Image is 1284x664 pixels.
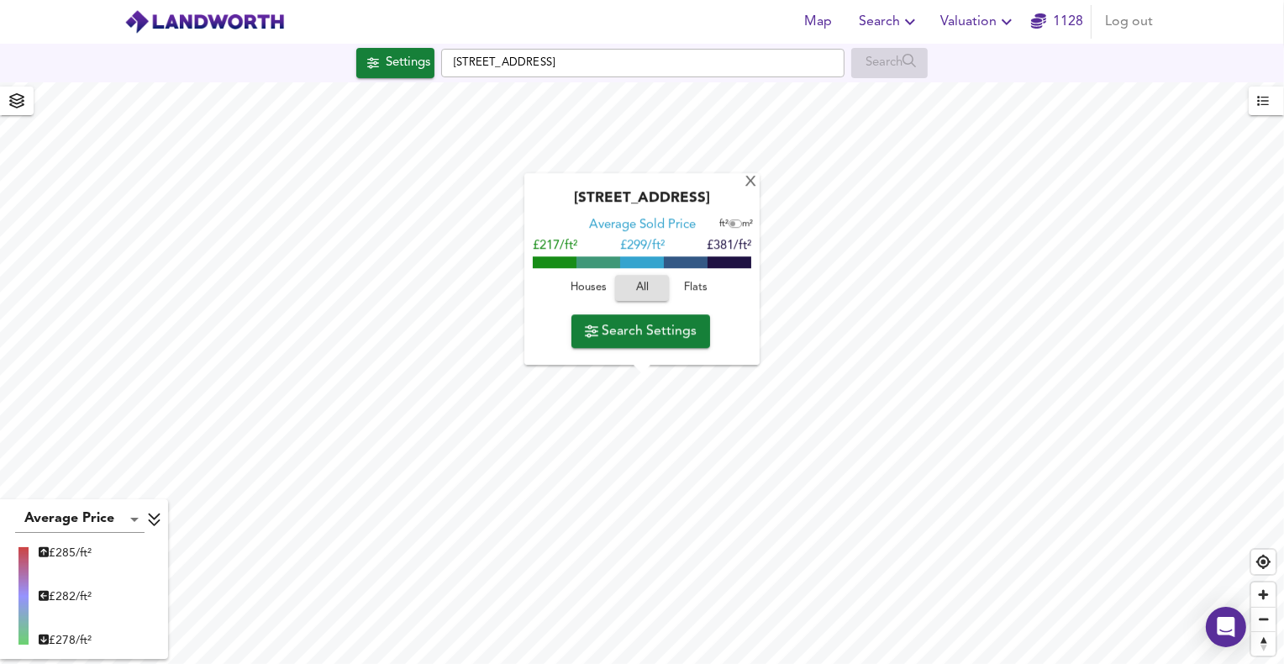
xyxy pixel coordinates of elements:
[441,49,845,77] input: Enter a location...
[1251,550,1276,574] button: Find my location
[1031,10,1083,34] a: 1128
[1251,608,1276,631] span: Zoom out
[719,220,729,229] span: ft²
[39,632,92,649] div: £ 278/ft²
[615,276,669,302] button: All
[934,5,1024,39] button: Valuation
[356,48,434,78] button: Settings
[798,10,839,34] span: Map
[859,10,920,34] span: Search
[39,588,92,605] div: £ 282/ft²
[792,5,845,39] button: Map
[1030,5,1084,39] button: 1128
[1251,607,1276,631] button: Zoom out
[742,220,753,229] span: m²
[1251,632,1276,656] span: Reset bearing to north
[1251,582,1276,607] button: Zoom in
[1251,631,1276,656] button: Reset bearing to north
[673,279,718,298] span: Flats
[669,276,723,302] button: Flats
[707,240,751,253] span: £381/ft²
[620,240,665,253] span: £ 299/ft²
[561,276,615,302] button: Houses
[1098,5,1160,39] button: Log out
[852,5,927,39] button: Search
[15,506,145,533] div: Average Price
[589,218,696,235] div: Average Sold Price
[533,191,751,218] div: [STREET_ADDRESS]
[1105,10,1153,34] span: Log out
[533,240,577,253] span: £217/ft²
[571,314,710,348] button: Search Settings
[386,52,430,74] div: Settings
[566,279,611,298] span: Houses
[744,175,758,191] div: X
[39,545,92,561] div: £ 285/ft²
[585,319,697,343] span: Search Settings
[624,279,660,298] span: All
[124,9,285,34] img: logo
[940,10,1017,34] span: Valuation
[851,48,928,78] div: Enable a Source before running a Search
[1206,607,1246,647] div: Open Intercom Messenger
